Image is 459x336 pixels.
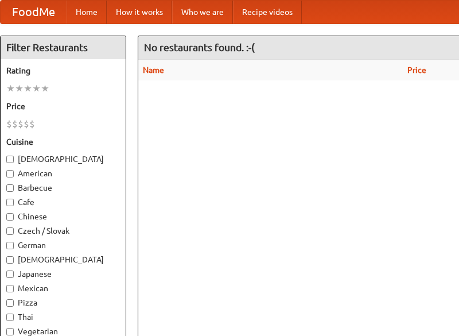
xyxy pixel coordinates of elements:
label: Mexican [6,283,120,294]
a: Home [67,1,107,24]
input: Japanese [6,271,14,278]
label: Cafe [6,196,120,208]
label: Pizza [6,297,120,308]
li: $ [29,118,35,130]
input: Chinese [6,213,14,221]
li: $ [18,118,24,130]
a: FoodMe [1,1,67,24]
label: Barbecue [6,182,120,194]
a: Price [407,65,426,75]
label: [DEMOGRAPHIC_DATA] [6,153,120,165]
input: American [6,170,14,177]
input: German [6,242,14,249]
label: American [6,168,120,179]
li: ★ [41,82,49,95]
input: [DEMOGRAPHIC_DATA] [6,256,14,264]
input: Vegetarian [6,328,14,335]
input: Mexican [6,285,14,292]
h5: Rating [6,65,120,76]
label: Chinese [6,211,120,222]
li: ★ [32,82,41,95]
li: ★ [24,82,32,95]
label: Czech / Slovak [6,225,120,237]
label: German [6,240,120,251]
a: Name [143,65,164,75]
input: Thai [6,314,14,321]
li: ★ [15,82,24,95]
li: ★ [6,82,15,95]
li: $ [6,118,12,130]
input: Pizza [6,299,14,307]
label: Thai [6,311,120,323]
input: Barbecue [6,184,14,192]
a: Recipe videos [233,1,302,24]
input: Czech / Slovak [6,227,14,235]
label: [DEMOGRAPHIC_DATA] [6,254,120,265]
ng-pluralize: No restaurants found. :-( [144,42,255,53]
a: How it works [107,1,172,24]
a: Who we are [172,1,233,24]
input: [DEMOGRAPHIC_DATA] [6,156,14,163]
h4: Filter Restaurants [1,36,126,59]
input: Cafe [6,199,14,206]
li: $ [12,118,18,130]
h5: Price [6,101,120,112]
li: $ [24,118,29,130]
h5: Cuisine [6,136,120,148]
label: Japanese [6,268,120,280]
